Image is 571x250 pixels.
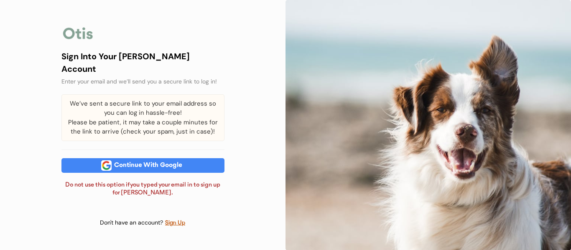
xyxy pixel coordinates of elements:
[112,162,185,169] div: Continue With Google
[61,77,224,86] div: Enter your email and we’ll send you a secure link to log in!
[61,181,224,197] div: Do not use this option if you typed your email in to sign up for [PERSON_NAME].
[100,219,165,227] div: Don't have an account?
[61,50,224,75] div: Sign Into Your [PERSON_NAME] Account
[61,94,224,141] div: We’ve sent a secure link to your email address so you can log in hassle-free! Please be patient, ...
[165,218,186,228] div: Sign Up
